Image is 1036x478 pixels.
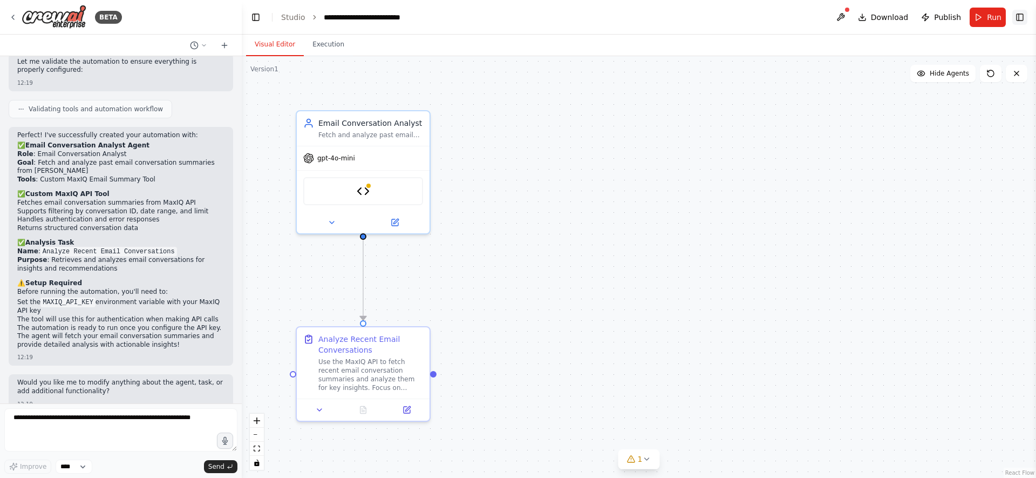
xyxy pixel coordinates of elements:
button: zoom out [250,428,264,442]
span: Send [208,462,224,471]
li: : Email Conversation Analyst [17,150,224,159]
span: Validating tools and automation workflow [29,105,163,113]
span: Improve [20,462,46,471]
strong: Setup Required [25,279,82,287]
a: Studio [281,13,305,22]
li: : Fetch and analyze past email conversation summaries from [PERSON_NAME] [17,159,224,176]
li: : Retrieves and analyzes email conversations for insights and recommendations [17,256,224,273]
h2: ✅ [17,190,224,199]
button: toggle interactivity [250,456,264,470]
strong: Purpose [17,256,47,264]
h2: ✅ [17,142,224,150]
strong: Analysis Task [25,239,74,246]
strong: Custom MaxIQ API Tool [25,190,110,198]
button: Hide Agents [910,65,976,82]
button: Improve [4,460,51,474]
div: Analyze Recent Email ConversationsUse the MaxIQ API to fetch recent email conversation summaries ... [296,326,431,422]
code: MAXIQ_API_KEY [40,298,96,307]
span: Download [871,12,909,23]
span: Hide Agents [930,69,969,78]
button: Visual Editor [246,33,304,56]
button: Run [970,8,1006,27]
div: Email Conversation Analyst [318,118,423,129]
li: : Custom MaxIQ Email Summary Tool [17,176,224,184]
span: 1 [638,454,643,464]
p: Let me validate the automation to ensure everything is properly configured: [17,58,224,75]
span: Run [987,12,1001,23]
li: The tool will use this for authentication when making API calls [17,315,224,324]
button: Download [854,8,913,27]
li: : [17,247,224,256]
div: Fetch and analyze past email conversation summaries from [PERSON_NAME] to provide insights about ... [318,131,423,139]
strong: Tools [17,176,36,183]
li: Set the environment variable with your MaxIQ API key [17,298,224,315]
button: zoom in [250,414,264,428]
div: React Flow controls [250,414,264,470]
button: Start a new chat [216,39,233,52]
button: Hide left sidebar [248,10,263,25]
p: Perfect! I've successfully created your automation with: [17,131,224,140]
strong: Email Conversation Analyst Agent [25,142,149,149]
strong: Name [17,247,38,255]
p: Before running the automation, you'll need to: [17,288,224,297]
button: Show right sidebar [1012,10,1027,25]
button: fit view [250,442,264,456]
li: Fetches email conversation summaries from MaxIQ API [17,199,224,207]
li: Supports filtering by conversation ID, date range, and limit [17,207,224,216]
li: Returns structured conversation data [17,224,224,233]
a: React Flow attribution [1005,470,1034,476]
li: Handles authentication and error responses [17,216,224,224]
div: 12:19 [17,79,224,87]
button: Open in side panel [364,216,425,229]
button: Publish [917,8,965,27]
div: 12:19 [17,353,224,361]
button: Open in side panel [388,403,425,416]
button: 1 [618,449,660,469]
div: Analyze Recent Email Conversations [318,334,423,355]
h2: ⚠️ [17,279,224,288]
code: Analyze Recent Email Conversations [40,247,177,257]
div: 12:19 [17,400,224,408]
nav: breadcrumb [281,12,424,23]
button: Switch to previous chat [186,39,212,52]
button: Click to speak your automation idea [217,433,233,449]
g: Edge from d1e60ecf-b422-4c6d-8cf7-7b9562c7c3af to 3ab59d53-fd6a-4ed9-a610-f320a3091d60 [358,240,369,320]
div: Use the MaxIQ API to fetch recent email conversation summaries and analyze them for key insights.... [318,358,423,392]
div: Email Conversation AnalystFetch and analyze past email conversation summaries from [PERSON_NAME] ... [296,110,431,234]
strong: Role [17,150,33,158]
span: gpt-4o-mini [317,154,355,163]
h2: ✅ [17,239,224,247]
button: Send [204,460,237,473]
div: BETA [95,11,122,24]
p: The automation is ready to run once you configure the API key. The agent will fetch your email co... [17,324,224,349]
strong: Goal [17,159,33,166]
p: Would you like me to modify anything about the agent, task, or add additional functionality? [17,379,224,395]
img: MaxIQ Email Summary Tool [357,185,370,198]
div: Version 1 [250,65,278,73]
img: Logo [22,5,86,29]
button: Execution [304,33,353,56]
span: Publish [934,12,961,23]
button: No output available [340,403,386,416]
